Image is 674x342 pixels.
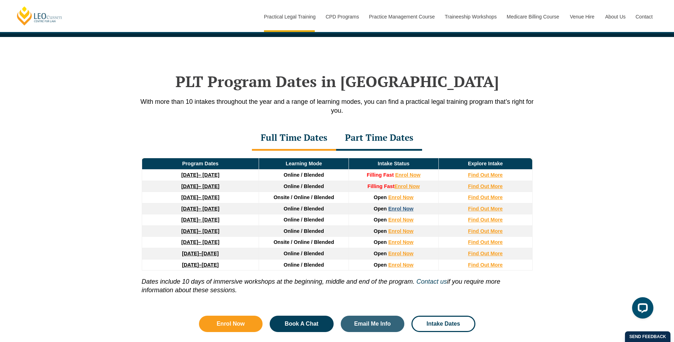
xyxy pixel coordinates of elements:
[270,316,334,332] a: Book A Chat
[468,239,503,245] a: Find Out More
[468,194,503,200] a: Find Out More
[284,172,324,178] span: Online / Blended
[181,239,198,245] strong: [DATE]
[284,262,324,268] span: Online / Blended
[374,251,387,256] span: Open
[181,194,219,200] a: [DATE]– [DATE]
[388,239,414,245] a: Enrol Now
[374,239,387,245] span: Open
[367,183,394,189] strong: Filling Fast
[284,228,324,234] span: Online / Blended
[388,206,414,212] a: Enrol Now
[468,262,503,268] a: Find Out More
[181,228,198,234] strong: [DATE]
[440,1,501,32] a: Traineeship Workshops
[374,206,387,212] span: Open
[468,217,503,223] a: Find Out More
[284,183,324,189] span: Online / Blended
[349,158,438,170] td: Intake Status
[388,251,414,256] a: Enrol Now
[142,278,415,285] i: Dates include 10 days of immersive workshops at the beginning, middle and end of the program.
[284,251,324,256] span: Online / Blended
[181,217,198,223] strong: [DATE]
[354,321,391,327] span: Email Me Info
[182,251,219,256] a: [DATE]–[DATE]
[388,194,414,200] a: Enrol Now
[416,278,447,285] a: Contact us
[181,217,219,223] a: [DATE]– [DATE]
[427,321,460,327] span: Intake Dates
[394,183,420,189] a: Enrol Now
[259,1,320,32] a: Practical Legal Training
[626,294,656,324] iframe: LiveChat chat widget
[374,228,387,234] span: Open
[182,251,199,256] strong: [DATE]
[468,183,503,189] a: Find Out More
[411,316,475,332] a: Intake Dates
[181,228,219,234] a: [DATE]– [DATE]
[181,206,198,212] strong: [DATE]
[274,194,334,200] span: Onsite / Online / Blended
[202,251,219,256] span: [DATE]
[181,206,219,212] a: [DATE]– [DATE]
[468,206,503,212] a: Find Out More
[252,126,336,151] div: Full Time Dates
[182,262,199,268] strong: [DATE]
[367,172,394,178] strong: Filling Fast
[600,1,630,32] a: About Us
[364,1,440,32] a: Practice Management Course
[181,183,219,189] a: [DATE]– [DATE]
[374,217,387,223] span: Open
[217,321,245,327] span: Enrol Now
[199,316,263,332] a: Enrol Now
[630,1,658,32] a: Contact
[468,228,503,234] a: Find Out More
[259,158,349,170] td: Learning Mode
[142,271,533,294] p: if you require more information about these sessions.
[142,158,259,170] td: Program Dates
[395,172,420,178] a: Enrol Now
[468,251,503,256] a: Find Out More
[501,1,565,32] a: Medicare Billing Course
[320,1,363,32] a: CPD Programs
[182,262,219,268] a: [DATE]–[DATE]
[181,239,219,245] a: [DATE]– [DATE]
[565,1,600,32] a: Venue Hire
[181,194,198,200] strong: [DATE]
[202,262,219,268] span: [DATE]
[181,183,198,189] strong: [DATE]
[388,217,414,223] a: Enrol Now
[388,262,414,268] a: Enrol Now
[16,6,63,26] a: [PERSON_NAME] Centre for Law
[181,172,219,178] a: [DATE]– [DATE]
[285,321,318,327] span: Book A Chat
[438,158,532,170] td: Explore Intake
[341,316,405,332] a: Email Me Info
[284,206,324,212] span: Online / Blended
[181,172,198,178] strong: [DATE]
[374,262,387,268] span: Open
[135,97,540,115] p: With more than 10 intakes throughout the year and a range of learning modes, you can find a pract...
[336,126,422,151] div: Part Time Dates
[374,194,387,200] span: Open
[468,172,503,178] a: Find Out More
[388,228,414,234] a: Enrol Now
[284,217,324,223] span: Online / Blended
[274,239,334,245] span: Onsite / Online / Blended
[135,73,540,90] h2: PLT Program Dates in [GEOGRAPHIC_DATA]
